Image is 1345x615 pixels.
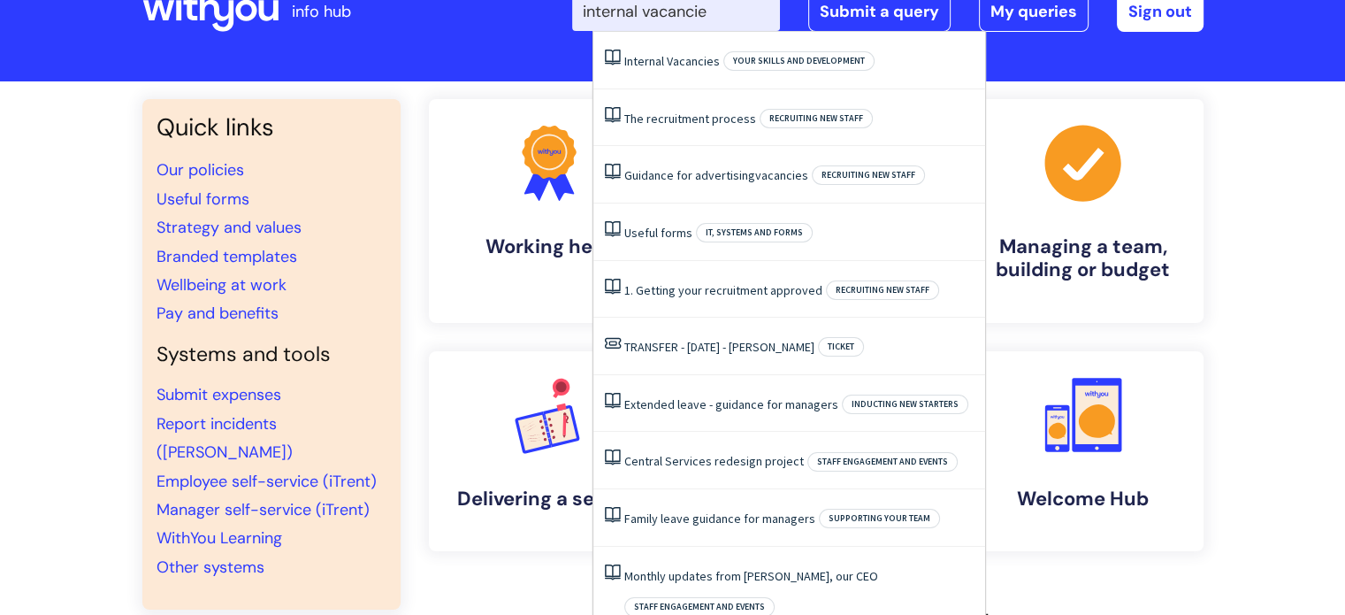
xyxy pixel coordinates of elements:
a: Working here [429,99,669,323]
a: Manager self-service (iTrent) [157,499,370,520]
a: WithYou Learning [157,527,282,549]
a: Report incidents ([PERSON_NAME]) [157,413,293,463]
a: Branded templates [157,246,297,267]
span: Recruiting new staff [826,281,939,300]
a: Delivering a service [429,351,669,551]
span: Supporting your team [819,509,940,528]
a: 1. Getting your recruitment approved [624,282,822,298]
a: Managing a team, building or budget [963,99,1204,323]
span: IT, systems and forms [696,223,813,242]
span: Vacancies [667,53,720,69]
a: Guidance for advertisingvacancies [624,167,808,183]
h4: Working here [443,235,655,258]
h4: Managing a team, building or budget [977,235,1189,282]
a: Extended leave - guidance for managers [624,396,838,412]
span: Internal [624,53,664,69]
a: Internal Vacancies [624,53,720,69]
a: Useful forms [624,225,692,241]
a: Employee self-service (iTrent) [157,471,377,492]
a: Pay and benefits [157,303,279,324]
span: Ticket [818,337,864,357]
span: Inducting new starters [842,395,968,414]
a: TRANSFER - [DATE] - [PERSON_NAME] [624,339,814,355]
span: vacancies [755,167,808,183]
h3: Quick links [157,113,386,142]
h4: Delivering a service [443,488,655,511]
a: Useful forms [157,188,249,210]
span: Staff engagement and events [807,452,958,472]
span: Recruiting new staff [760,109,873,128]
h4: Systems and tools [157,342,386,367]
a: Family leave guidance for managers [624,511,815,527]
a: The recruitment process [624,111,756,127]
a: Welcome Hub [963,351,1204,551]
h4: Welcome Hub [977,488,1189,511]
a: Monthly updates from [PERSON_NAME], our CEO [624,568,878,584]
a: Other systems [157,557,264,578]
a: Strategy and values [157,217,302,238]
span: Recruiting new staff [812,165,925,185]
span: Your skills and development [723,51,875,71]
a: Our policies [157,159,244,181]
a: Submit expenses [157,384,281,405]
a: Central Services redesign project [624,453,804,469]
a: Wellbeing at work [157,274,287,296]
